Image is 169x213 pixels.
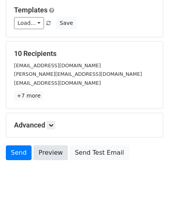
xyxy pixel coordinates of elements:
[14,121,155,129] h5: Advanced
[14,63,101,68] small: [EMAIL_ADDRESS][DOMAIN_NAME]
[56,17,76,29] button: Save
[6,145,32,160] a: Send
[14,49,155,58] h5: 10 Recipients
[33,145,68,160] a: Preview
[14,91,43,101] a: +7 more
[130,176,169,213] iframe: Chat Widget
[70,145,129,160] a: Send Test Email
[14,71,142,77] small: [PERSON_NAME][EMAIL_ADDRESS][DOMAIN_NAME]
[14,17,44,29] a: Load...
[14,6,48,14] a: Templates
[14,80,101,86] small: [EMAIL_ADDRESS][DOMAIN_NAME]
